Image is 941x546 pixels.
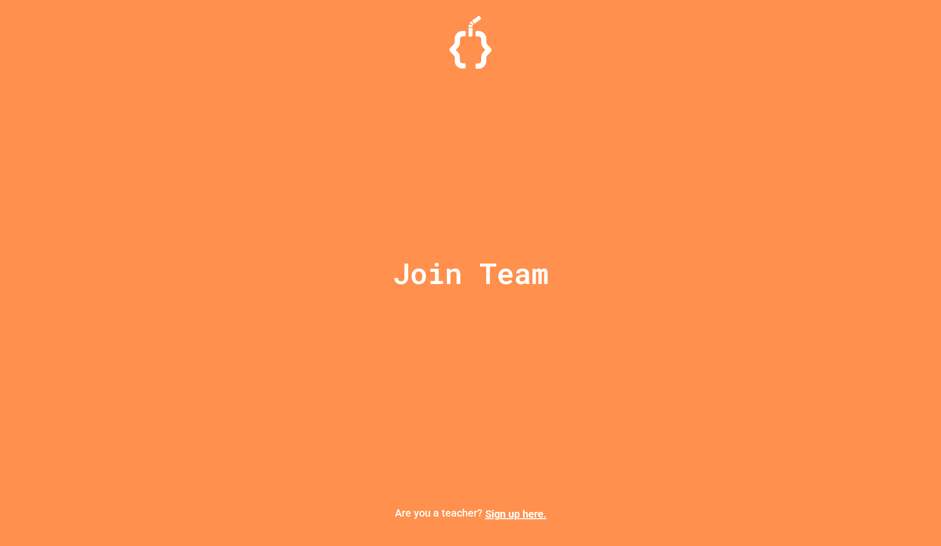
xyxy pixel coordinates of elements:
[854,458,930,503] iframe: chat widget
[393,251,549,295] p: Join Team
[449,16,492,69] img: Logo.svg
[897,504,930,535] iframe: chat widget
[8,505,933,522] p: Are you a teacher?
[485,508,547,520] a: Sign up here.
